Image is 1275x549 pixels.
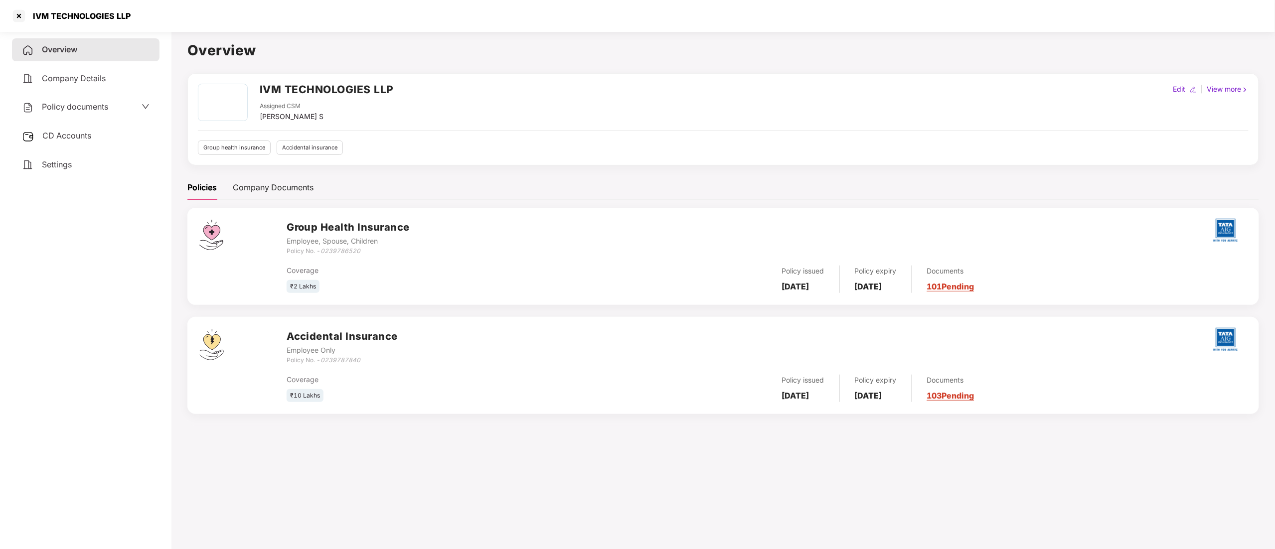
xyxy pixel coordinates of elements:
[287,389,323,403] div: ₹10 Lakhs
[927,375,974,386] div: Documents
[1205,84,1251,95] div: View more
[22,73,34,85] img: svg+xml;base64,PHN2ZyB4bWxucz0iaHR0cDovL3d3dy53My5vcmcvMjAwMC9zdmciIHdpZHRoPSIyNCIgaGVpZ2h0PSIyNC...
[287,220,410,235] h3: Group Health Insurance
[42,159,72,169] span: Settings
[1190,86,1197,93] img: editIcon
[22,131,34,142] img: svg+xml;base64,PHN2ZyB3aWR0aD0iMjUiIGhlaWdodD0iMjQiIHZpZXdCb3g9IjAgMCAyNSAyNCIgZmlsbD0ibm9uZSIgeG...
[27,11,131,21] div: IVM TECHNOLOGIES LLP
[198,140,271,155] div: Group health insurance
[287,236,410,247] div: Employee, Spouse, Children
[22,102,34,114] img: svg+xml;base64,PHN2ZyB4bWxucz0iaHR0cDovL3d3dy53My5vcmcvMjAwMC9zdmciIHdpZHRoPSIyNCIgaGVpZ2h0PSIyNC...
[22,159,34,171] img: svg+xml;base64,PHN2ZyB4bWxucz0iaHR0cDovL3d3dy53My5vcmcvMjAwMC9zdmciIHdpZHRoPSIyNCIgaGVpZ2h0PSIyNC...
[187,39,1259,61] h1: Overview
[1208,213,1243,248] img: tatag.png
[855,391,882,401] b: [DATE]
[782,375,824,386] div: Policy issued
[927,391,974,401] a: 103 Pending
[42,131,91,140] span: CD Accounts
[320,356,360,364] i: 0239787840
[287,247,410,256] div: Policy No. -
[927,281,974,291] a: 101 Pending
[277,140,343,155] div: Accidental insurance
[199,220,223,250] img: svg+xml;base64,PHN2ZyB4bWxucz0iaHR0cDovL3d3dy53My5vcmcvMjAwMC9zdmciIHdpZHRoPSI0Ny43MTQiIGhlaWdodD...
[260,81,394,98] h2: IVM TECHNOLOGIES LLP
[287,356,398,365] div: Policy No. -
[320,247,360,255] i: 0239786520
[42,102,108,112] span: Policy documents
[855,375,897,386] div: Policy expiry
[287,329,398,344] h3: Accidental Insurance
[287,345,398,356] div: Employee Only
[782,266,824,276] div: Policy issued
[42,73,106,83] span: Company Details
[260,102,323,111] div: Assigned CSM
[1208,322,1243,357] img: tatag.png
[260,111,323,122] div: [PERSON_NAME] S
[199,329,224,360] img: svg+xml;base64,PHN2ZyB4bWxucz0iaHR0cDovL3d3dy53My5vcmcvMjAwMC9zdmciIHdpZHRoPSI0OS4zMjEiIGhlaWdodD...
[22,44,34,56] img: svg+xml;base64,PHN2ZyB4bWxucz0iaHR0cDovL3d3dy53My5vcmcvMjAwMC9zdmciIHdpZHRoPSIyNCIgaGVpZ2h0PSIyNC...
[287,374,607,385] div: Coverage
[142,103,150,111] span: down
[233,181,314,194] div: Company Documents
[287,265,607,276] div: Coverage
[1242,86,1249,93] img: rightIcon
[782,281,809,291] b: [DATE]
[287,280,319,293] div: ₹2 Lakhs
[855,266,897,276] div: Policy expiry
[42,44,77,54] span: Overview
[1199,84,1205,95] div: |
[187,181,217,194] div: Policies
[1171,84,1188,95] div: Edit
[927,266,974,276] div: Documents
[855,281,882,291] b: [DATE]
[782,391,809,401] b: [DATE]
